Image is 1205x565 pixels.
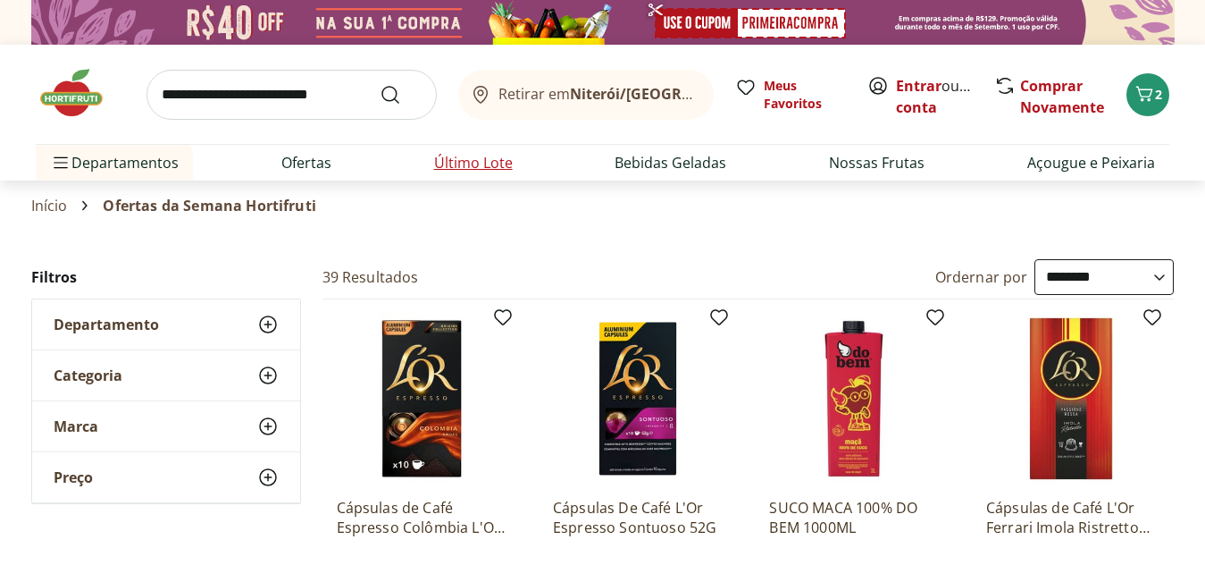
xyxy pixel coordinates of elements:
button: Departamento [32,299,300,350]
a: Comprar Novamente [1020,76,1104,117]
span: Departamento [54,316,159,333]
a: Ofertas [281,152,331,173]
button: Categoria [32,350,300,401]
span: Departamentos [50,141,179,184]
a: Criar conta [896,76,994,117]
h2: Filtros [31,259,301,295]
a: Entrar [896,76,941,96]
span: Preço [54,468,93,486]
a: Bebidas Geladas [615,152,726,173]
a: Nossas Frutas [829,152,925,173]
a: Meus Favoritos [735,77,846,113]
img: Cápsulas de Café Espresso Colômbia L'OR 52g [337,314,506,484]
button: Submit Search [380,84,423,105]
span: Meus Favoritos [764,77,846,113]
span: ou [896,75,975,118]
h2: 39 Resultados [322,267,419,287]
button: Retirar emNiterói/[GEOGRAPHIC_DATA] [458,70,714,120]
button: Menu [50,141,71,184]
span: Retirar em [498,86,696,102]
span: Categoria [54,367,122,384]
a: Início [31,198,68,214]
a: SUCO MACA 100% DO BEM 1000ML [769,498,939,537]
img: Cápsulas de Café L'Or Ferrari Imola Ristretto com 10 Unidades [986,314,1156,484]
img: Hortifruti [36,66,125,120]
span: Ofertas da Semana Hortifruti [103,198,315,214]
a: Último Lote [434,152,513,173]
button: Preço [32,452,300,502]
img: Cápsulas De Café L'Or Espresso Sontuoso 52G [553,314,723,484]
b: Niterói/[GEOGRAPHIC_DATA] [570,84,774,104]
span: Marca [54,417,98,435]
input: search [146,70,437,120]
label: Ordernar por [935,267,1028,287]
button: Carrinho [1126,73,1169,116]
a: Cápsulas De Café L'Or Espresso Sontuoso 52G [553,498,723,537]
a: Açougue e Peixaria [1027,152,1155,173]
a: Cápsulas de Café L'Or Ferrari Imola Ristretto com 10 Unidades [986,498,1156,537]
button: Marca [32,401,300,451]
img: SUCO MACA 100% DO BEM 1000ML [769,314,939,484]
a: Cápsulas de Café Espresso Colômbia L'OR 52g [337,498,506,537]
span: 2 [1155,86,1162,103]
